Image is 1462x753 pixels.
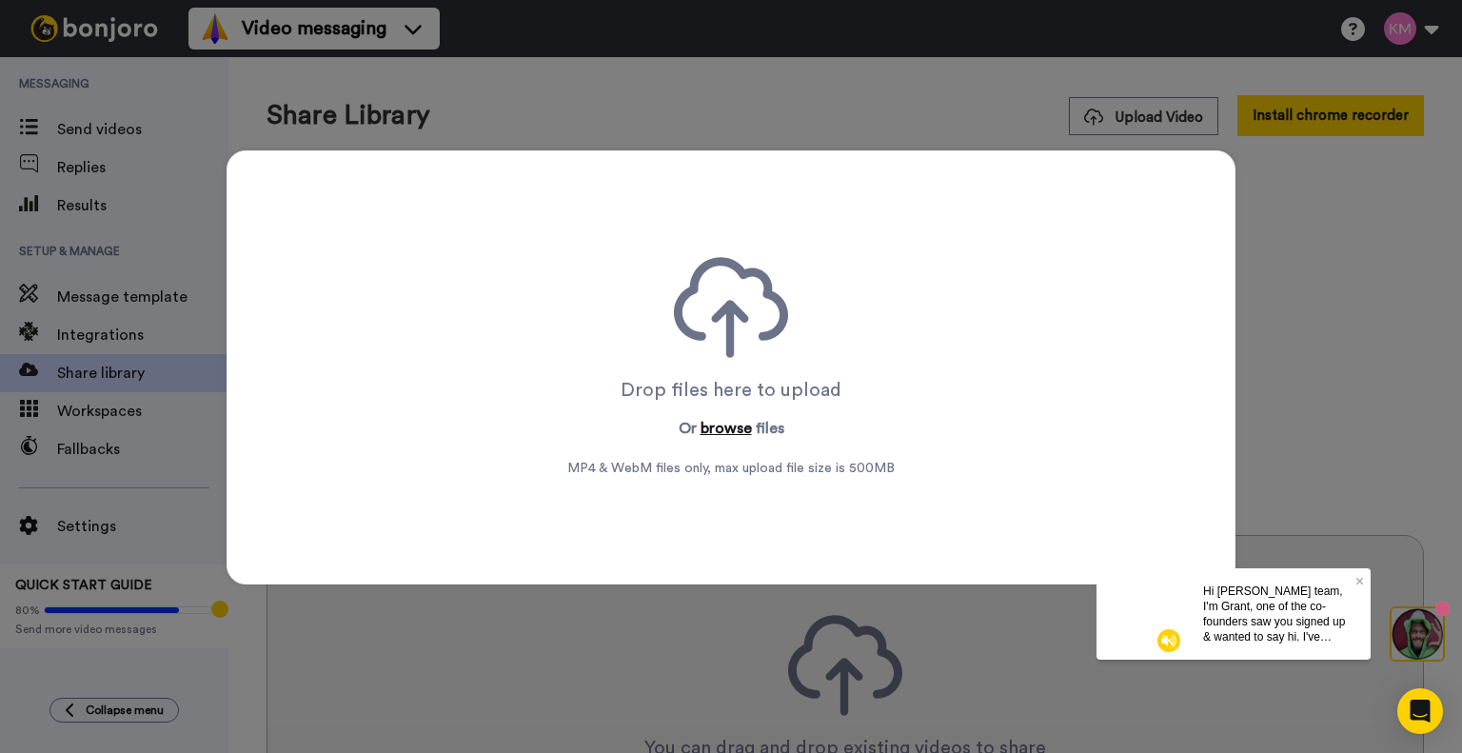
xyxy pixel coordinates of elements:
div: Open Intercom Messenger [1397,688,1443,734]
img: mute-white.svg [61,61,84,84]
img: 3183ab3e-59ed-45f6-af1c-10226f767056-1659068401.jpg [2,4,53,55]
button: browse [701,417,752,440]
p: Or files [679,417,784,440]
span: Hi [PERSON_NAME] team, I'm Grant, one of the co-founders saw you signed up & wanted to say hi. I'... [107,16,257,182]
span: MP4 & WebM files only, max upload file size is 500 MB [567,459,895,478]
div: Drop files here to upload [621,377,841,404]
